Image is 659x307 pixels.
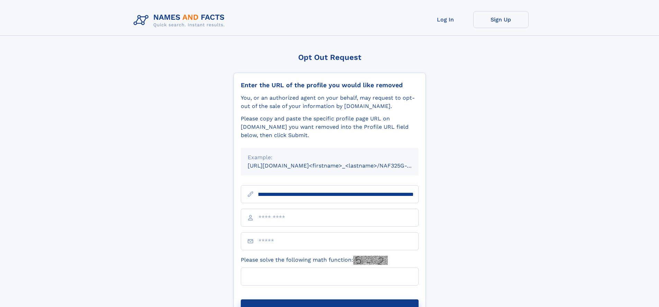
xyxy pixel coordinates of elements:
[418,11,473,28] a: Log In
[248,162,432,169] small: [URL][DOMAIN_NAME]<firstname>_<lastname>/NAF325G-xxxxxxxx
[241,256,388,265] label: Please solve the following math function:
[241,94,419,110] div: You, or an authorized agent on your behalf, may request to opt-out of the sale of your informatio...
[241,81,419,89] div: Enter the URL of the profile you would like removed
[131,11,230,30] img: Logo Names and Facts
[234,53,426,62] div: Opt Out Request
[241,115,419,139] div: Please copy and paste the specific profile page URL on [DOMAIN_NAME] you want removed into the Pr...
[248,153,412,162] div: Example:
[473,11,529,28] a: Sign Up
